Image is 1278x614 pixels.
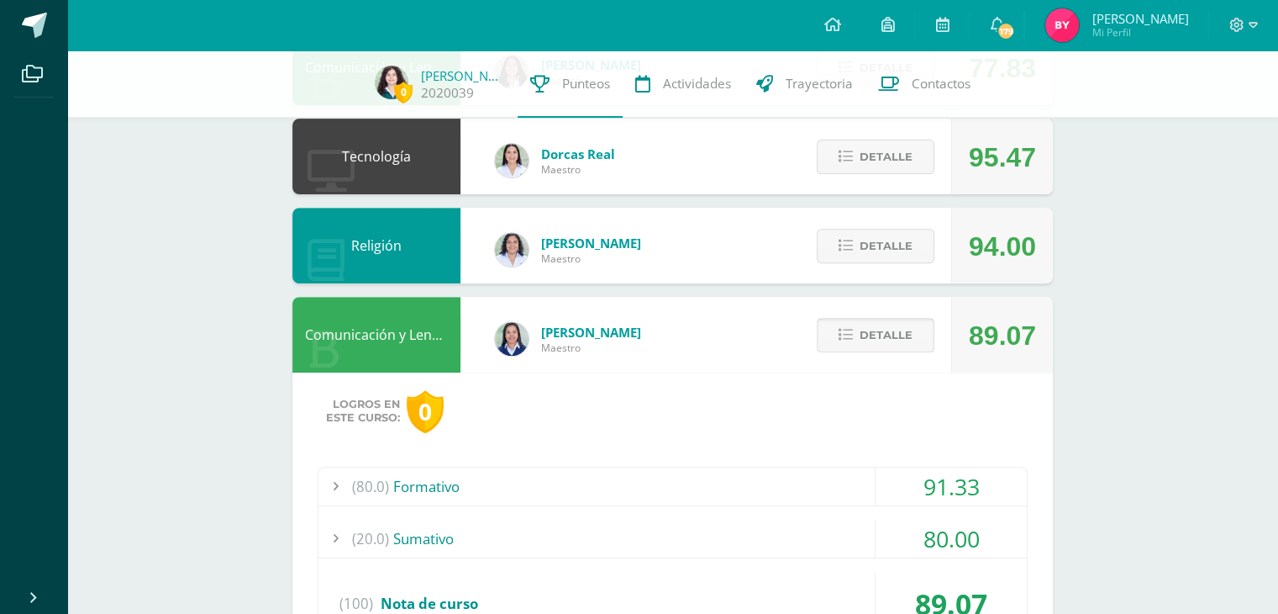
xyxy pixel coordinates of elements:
[969,298,1036,373] div: 89.07
[407,390,444,433] div: 0
[292,297,460,373] div: Comunicación y Lenguaje L2
[876,468,1027,505] div: 91.33
[495,144,529,177] img: be86f1430f5fbfb0078a79d329e704bb.png
[786,75,853,93] span: Trayectoria
[744,50,865,118] a: Trayectoria
[623,50,744,118] a: Actividades
[318,468,1027,505] div: Formativo
[292,208,460,283] div: Religión
[518,50,623,118] a: Punteos
[495,322,529,356] img: 0720b70caab395a5f554da48e8831271.png
[969,209,1036,284] div: 94.00
[375,66,408,99] img: a5394d8d108e8c3bb35293351251d01d.png
[817,140,934,174] button: Detalle
[1091,25,1188,40] span: Mi Perfil
[860,141,912,172] span: Detalle
[860,230,912,262] span: Detalle
[292,119,460,194] div: Tecnología
[326,398,400,425] span: Logros en este curso:
[969,119,1036,195] div: 95.47
[876,520,1027,558] div: 80.00
[381,594,478,613] span: Nota de curso
[421,67,505,84] a: [PERSON_NAME]
[817,318,934,352] button: Detalle
[663,75,731,93] span: Actividades
[541,146,615,162] span: Dorcas Real
[1045,8,1079,42] img: 97c305957cfd8d0b60c2573e9d230703.png
[352,520,389,558] span: (20.0)
[860,320,912,351] span: Detalle
[541,324,641,341] span: [PERSON_NAME]
[912,75,970,93] span: Contactos
[541,162,615,177] span: Maestro
[997,22,1015,40] span: 179
[865,50,983,118] a: Contactos
[1091,10,1188,27] span: [PERSON_NAME]
[817,229,934,263] button: Detalle
[541,235,641,251] span: [PERSON_NAME]
[352,468,389,505] span: (80.0)
[541,341,641,355] span: Maestro
[394,82,413,103] span: 0
[562,75,610,93] span: Punteos
[495,233,529,267] img: 5833435b0e0c398ee4b261d46f102b9b.png
[421,84,474,102] a: 2020039
[318,520,1027,558] div: Sumativo
[541,251,641,266] span: Maestro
